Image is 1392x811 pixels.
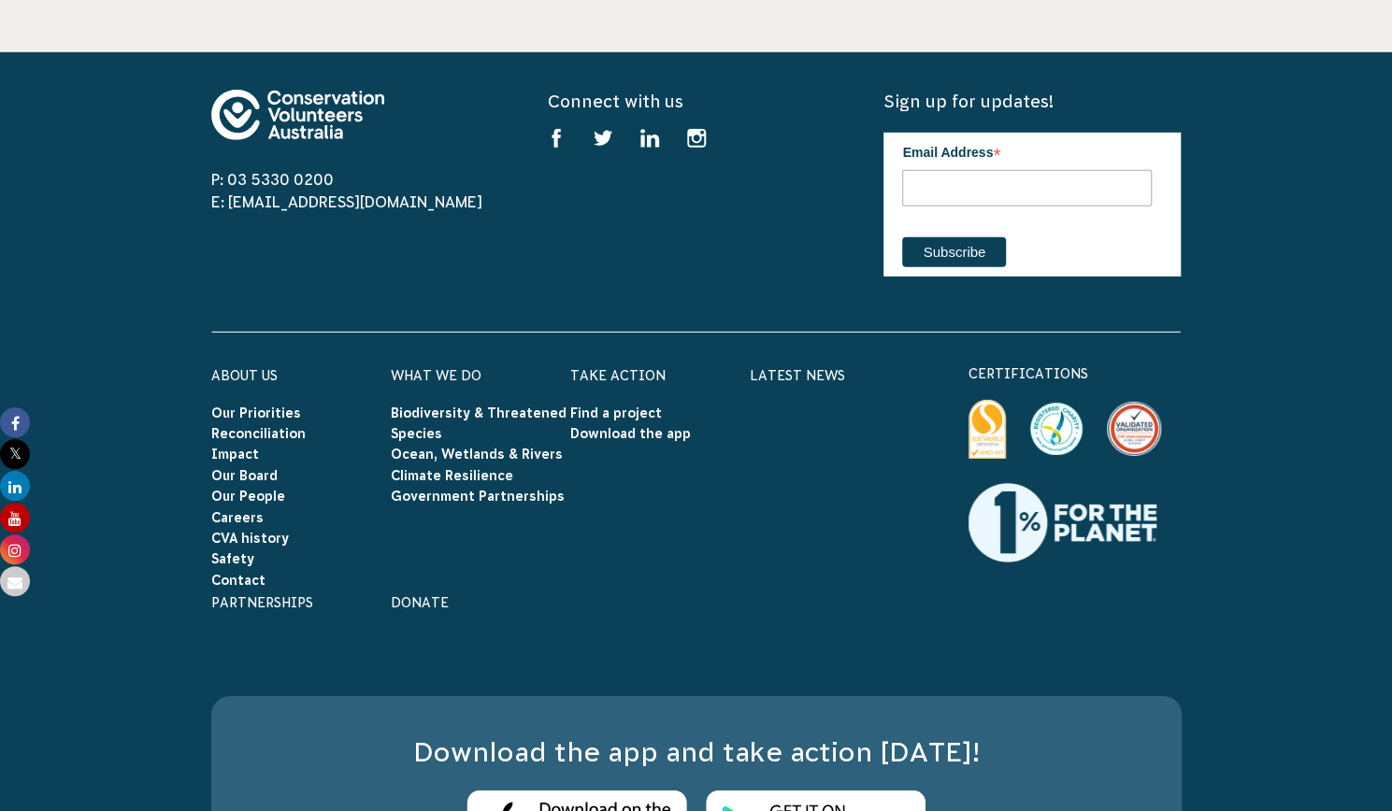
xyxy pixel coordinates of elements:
input: Subscribe [902,237,1006,267]
a: CVA history [211,531,289,546]
a: Safety [211,551,254,566]
a: About Us [211,368,278,383]
img: logo-footer.svg [211,90,384,140]
a: Latest News [750,368,845,383]
h5: Sign up for updates! [883,90,1181,113]
label: Email Address [902,133,1152,168]
a: Download the app [570,426,691,441]
a: Careers [211,510,264,525]
a: Climate Resilience [391,468,513,483]
p: certifications [969,363,1182,385]
a: Take Action [570,368,666,383]
a: Our Priorities [211,405,301,420]
a: Find a project [570,405,662,420]
a: Our People [211,489,285,504]
h5: Connect with us [547,90,844,113]
a: P: 03 5330 0200 [211,171,334,188]
a: E: [EMAIL_ADDRESS][DOMAIN_NAME] [211,193,482,210]
a: Impact [211,447,259,462]
a: Contact [211,573,265,588]
a: Biodiversity & Threatened Species [391,405,567,441]
a: What We Do [391,368,481,383]
h3: Download the app and take action [DATE]! [249,733,1144,772]
a: Partnerships [211,595,313,610]
a: Reconciliation [211,426,306,441]
a: Our Board [211,468,278,483]
a: Government Partnerships [391,489,565,504]
a: Donate [391,595,449,610]
a: Ocean, Wetlands & Rivers [391,447,563,462]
